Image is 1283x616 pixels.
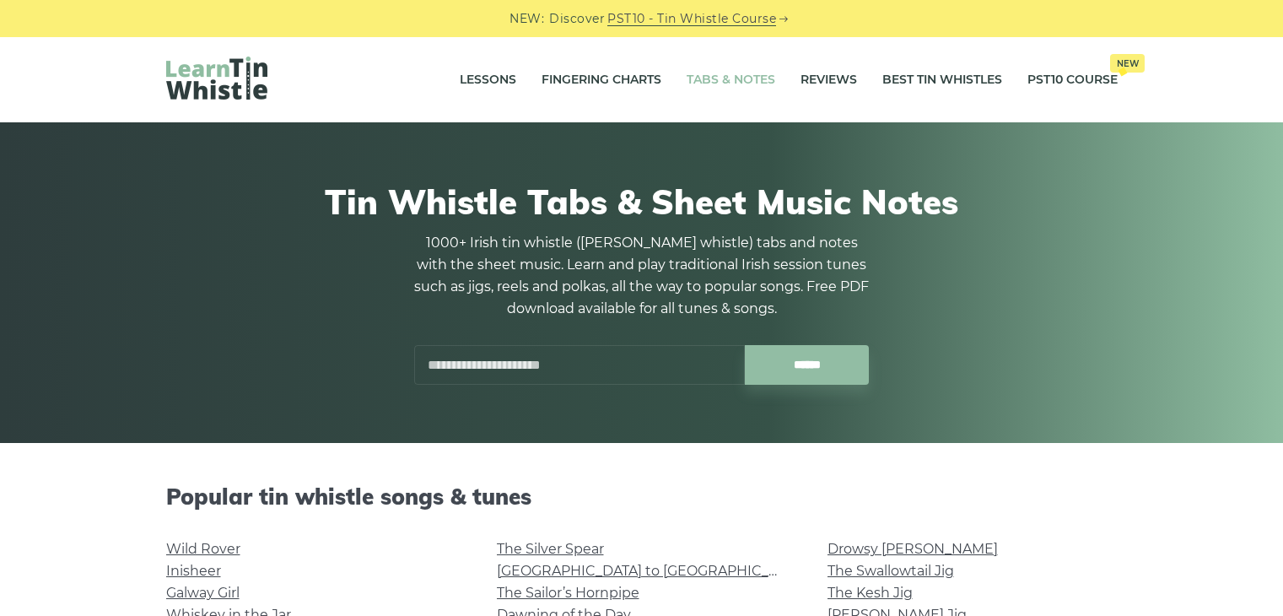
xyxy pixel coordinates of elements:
a: Inisheer [166,563,221,579]
h2: Popular tin whistle songs & tunes [166,484,1118,510]
img: LearnTinWhistle.com [166,57,267,100]
a: Fingering Charts [542,59,661,101]
a: The Kesh Jig [827,585,913,601]
a: Wild Rover [166,541,240,557]
a: Drowsy [PERSON_NAME] [827,541,998,557]
span: New [1110,54,1145,73]
p: 1000+ Irish tin whistle ([PERSON_NAME] whistle) tabs and notes with the sheet music. Learn and pl... [414,232,870,320]
a: The Silver Spear [497,541,604,557]
a: The Swallowtail Jig [827,563,954,579]
a: The Sailor’s Hornpipe [497,585,639,601]
a: Best Tin Whistles [882,59,1002,101]
a: [GEOGRAPHIC_DATA] to [GEOGRAPHIC_DATA] [497,563,808,579]
h1: Tin Whistle Tabs & Sheet Music Notes [166,181,1118,222]
a: Reviews [801,59,857,101]
a: Tabs & Notes [687,59,775,101]
a: Lessons [460,59,516,101]
a: PST10 CourseNew [1027,59,1118,101]
a: Galway Girl [166,585,240,601]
